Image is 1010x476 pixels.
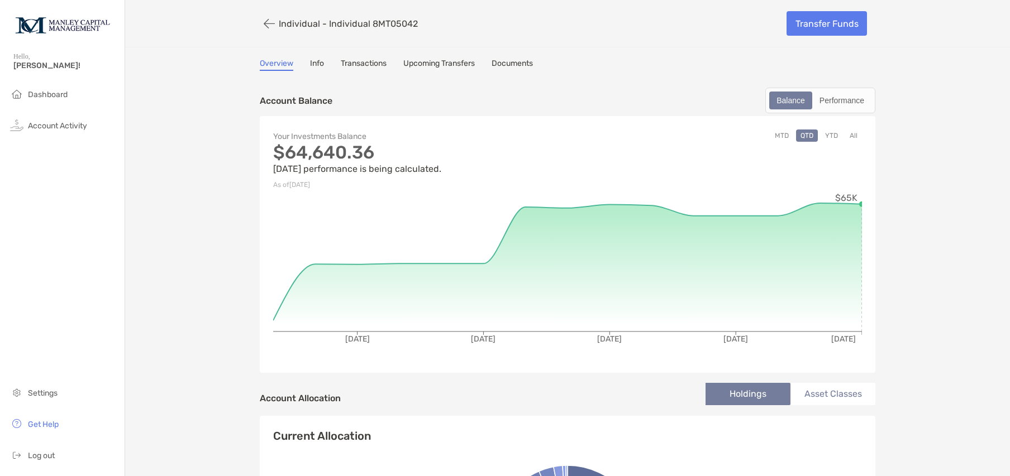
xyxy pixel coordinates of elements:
a: Info [310,59,324,71]
img: household icon [10,87,23,100]
p: $64,640.36 [273,146,568,160]
tspan: $65K [835,193,857,203]
h4: Current Allocation [273,429,371,443]
tspan: [DATE] [723,334,748,344]
button: YTD [821,129,842,142]
li: Holdings [706,383,790,405]
p: [DATE] performance is being calculated. [273,162,568,176]
a: Transactions [341,59,387,71]
tspan: [DATE] [345,334,370,344]
tspan: [DATE] [471,334,496,344]
p: As of [DATE] [273,178,568,192]
tspan: [DATE] [597,334,622,344]
p: Account Balance [260,94,332,108]
tspan: [DATE] [831,334,856,344]
img: Zoe Logo [13,4,111,45]
a: Documents [492,59,533,71]
h4: Account Allocation [260,393,341,403]
button: MTD [770,129,793,142]
img: get-help icon [10,417,23,430]
button: All [845,129,862,142]
a: Overview [260,59,293,71]
button: QTD [796,129,818,142]
a: Transfer Funds [787,11,867,36]
img: settings icon [10,386,23,399]
span: Get Help [28,420,59,429]
img: logout icon [10,448,23,461]
span: Dashboard [28,90,68,99]
span: Settings [28,388,58,398]
div: Performance [813,93,870,108]
li: Asset Classes [790,383,875,405]
div: Balance [770,93,811,108]
a: Upcoming Transfers [403,59,475,71]
span: Log out [28,451,55,460]
div: segmented control [765,88,875,113]
p: Your Investments Balance [273,129,568,143]
span: Account Activity [28,121,87,131]
p: Individual - Individual 8MT05042 [279,18,418,29]
span: [PERSON_NAME]! [13,61,118,70]
img: activity icon [10,118,23,132]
